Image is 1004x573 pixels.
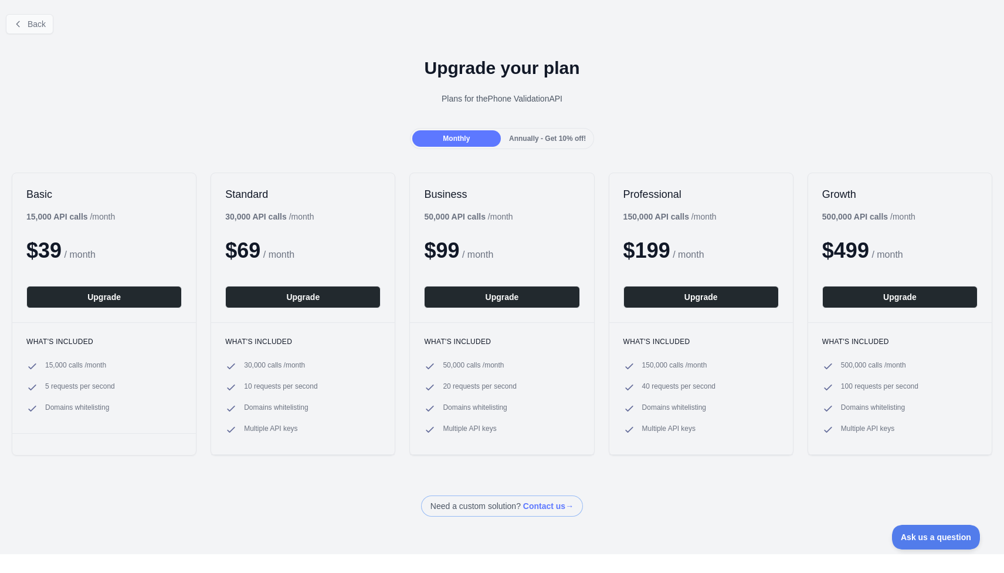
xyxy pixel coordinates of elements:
[623,211,717,223] div: / month
[424,187,579,201] h2: Business
[623,187,779,201] h2: Professional
[623,238,670,262] span: $ 199
[424,238,459,262] span: $ 99
[424,211,513,223] div: / month
[892,525,981,550] iframe: Toggle Customer Support
[424,212,486,221] b: 50,000 API calls
[623,212,689,221] b: 150,000 API calls
[225,187,381,201] h2: Standard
